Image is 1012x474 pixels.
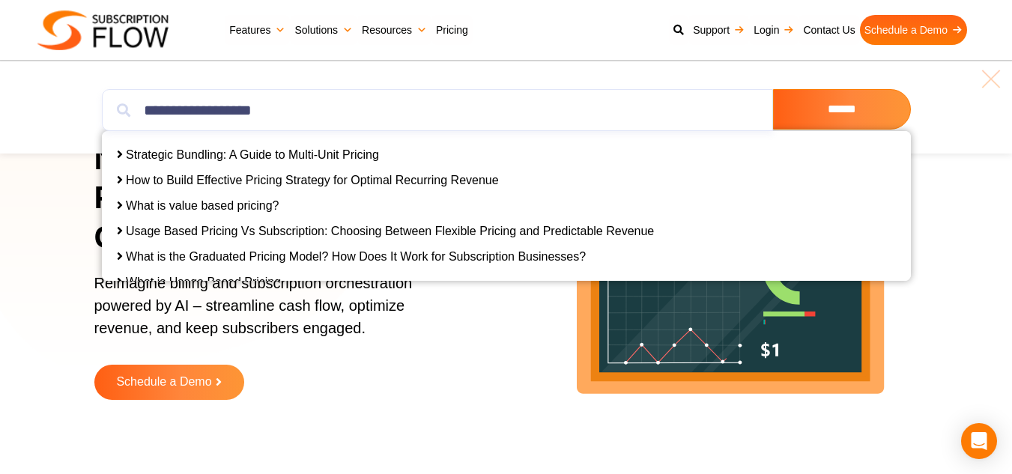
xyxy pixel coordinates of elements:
a: Resources [357,15,431,45]
a: Usage Based Pricing Vs Subscription: Choosing Between Flexible Pricing and Predictable Revenue [126,225,654,237]
h1: Next-Gen AI Billing Platform to Power Growth [94,139,467,258]
a: Pricing [431,15,473,45]
p: Reimagine billing and subscription orchestration powered by AI – streamline cash flow, optimize r... [94,272,449,354]
a: Contact Us [799,15,859,45]
a: What is value based pricing? [126,199,279,212]
a: Login [749,15,799,45]
a: What is Usage Based Pricing [126,276,281,288]
a: Schedule a Demo [860,15,967,45]
a: Support [688,15,749,45]
div: Open Intercom Messenger [961,423,997,459]
a: Strategic Bundling: A Guide to Multi-Unit Pricing [126,148,379,161]
a: Schedule a Demo [94,365,244,400]
span: Schedule a Demo [116,376,211,389]
a: Solutions [290,15,357,45]
img: Subscriptionflow [37,10,169,50]
a: What is the Graduated Pricing Model? How Does It Work for Subscription Businesses? [126,250,586,263]
a: How to Build Effective Pricing Strategy for Optimal Recurring Revenue [126,174,499,186]
a: Features [225,15,290,45]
